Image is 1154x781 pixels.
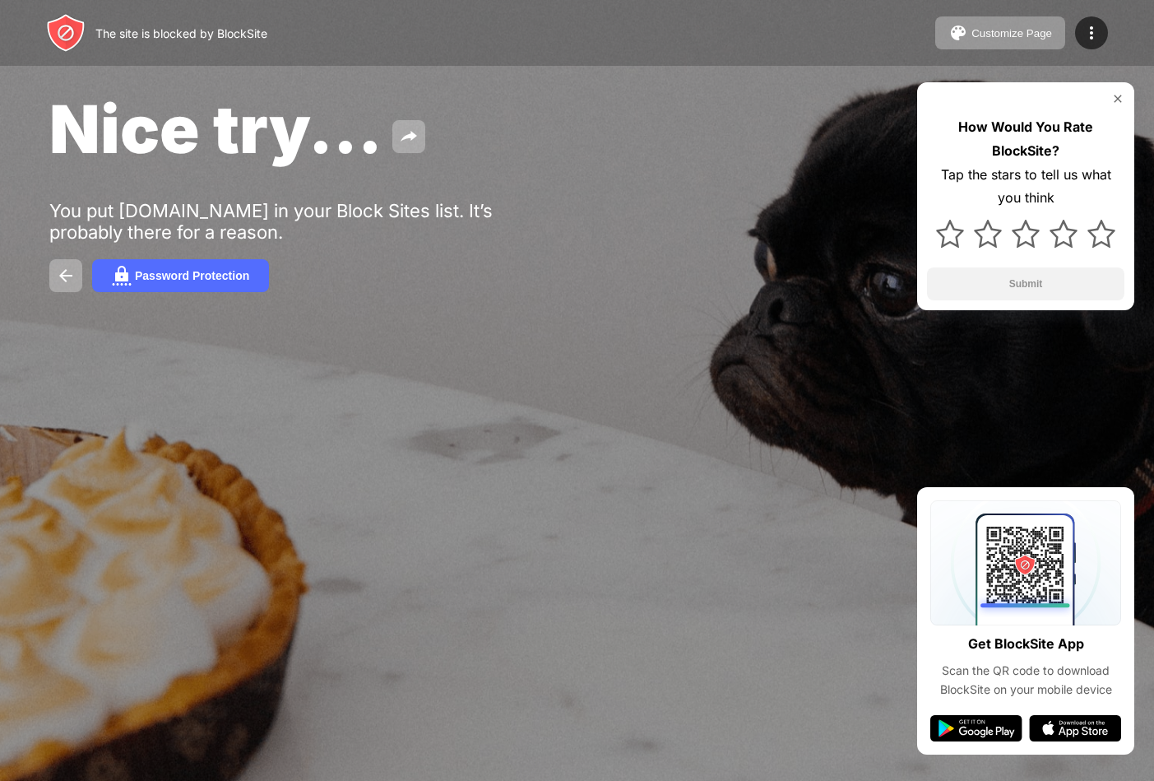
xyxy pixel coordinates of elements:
img: rate-us-close.svg [1111,92,1124,105]
img: star.svg [1087,220,1115,248]
img: star.svg [936,220,964,248]
div: Tap the stars to tell us what you think [927,163,1124,211]
img: back.svg [56,266,76,286]
img: menu-icon.svg [1082,23,1101,43]
img: share.svg [399,127,419,146]
img: password.svg [112,266,132,286]
img: star.svg [1050,220,1078,248]
div: The site is blocked by BlockSite [95,26,267,40]
div: You put [DOMAIN_NAME] in your Block Sites list. It’s probably there for a reason. [49,200,558,243]
img: header-logo.svg [46,13,86,53]
img: google-play.svg [930,715,1022,741]
div: Scan the QR code to download BlockSite on your mobile device [930,662,1121,699]
span: Nice try... [49,89,382,169]
button: Password Protection [92,259,269,292]
img: pallet.svg [948,23,968,43]
img: app-store.svg [1029,715,1121,741]
button: Submit [927,267,1124,300]
div: Get BlockSite App [968,632,1084,656]
img: star.svg [1012,220,1040,248]
div: How Would You Rate BlockSite? [927,115,1124,163]
div: Password Protection [135,269,249,282]
img: qrcode.svg [930,500,1121,625]
div: Customize Page [971,27,1052,40]
img: star.svg [974,220,1002,248]
button: Customize Page [935,16,1065,49]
